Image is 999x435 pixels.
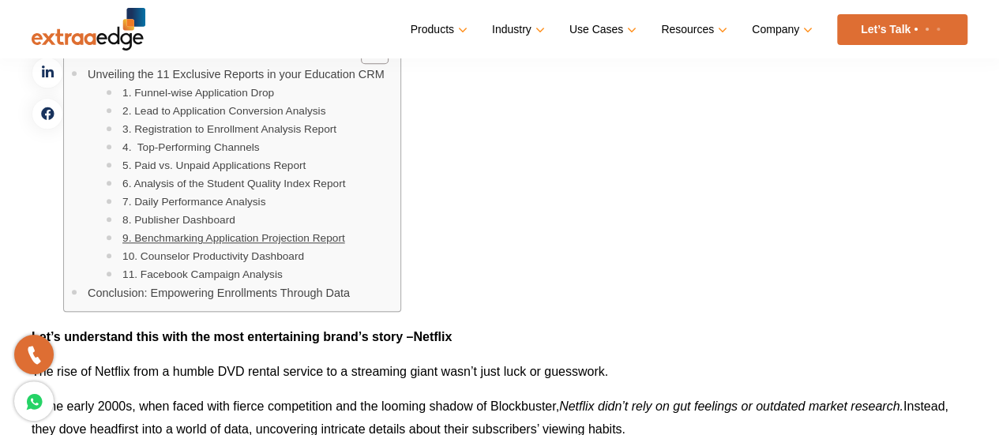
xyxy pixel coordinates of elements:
[32,399,559,413] span: In the early 2000s, when faced with fierce competition and the looming shadow of Blockbuster,
[122,193,265,211] a: 7. Daily Performance Analysis
[122,103,325,120] a: 2. Lead to Application Conversion Analysis
[661,18,724,41] a: Resources
[492,18,542,41] a: Industry
[122,121,336,138] a: 3. Registration to Enrollment Analysis Report
[122,212,235,229] a: 8. Publisher Dashboard
[752,18,809,41] a: Company
[411,18,464,41] a: Products
[122,157,306,174] a: 5. Paid vs. Unpaid Applications Report
[569,18,633,41] a: Use Cases
[122,139,260,156] a: 4. Top-Performing Channels
[413,330,452,343] b: Netflix
[122,266,283,283] a: 11. Facebook Campaign Analysis
[837,14,967,45] a: Let’s Talk
[122,248,304,265] a: 10. Counselor Productivity Dashboard
[559,399,903,413] span: Netflix didn’t rely on gut feelings or outdated market research.
[122,230,345,247] a: 9. Benchmarking Application Projection Report
[32,98,63,129] a: facebook
[32,330,413,343] b: Let’s understand this with the most entertaining brand’s story –
[32,365,608,378] span: The rise of Netflix from a humble DVD rental service to a streaming giant wasn’t just luck or gue...
[88,66,385,84] a: Unveiling the 11 Exclusive Reports in your Education CRM
[122,175,345,193] a: 6. Analysis of the Student Quality Index Report
[122,84,274,102] a: 1. Funnel-wise Application Drop
[88,284,350,302] a: Conclusion: Empowering Enrollments Through Data
[32,57,63,88] a: linkedin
